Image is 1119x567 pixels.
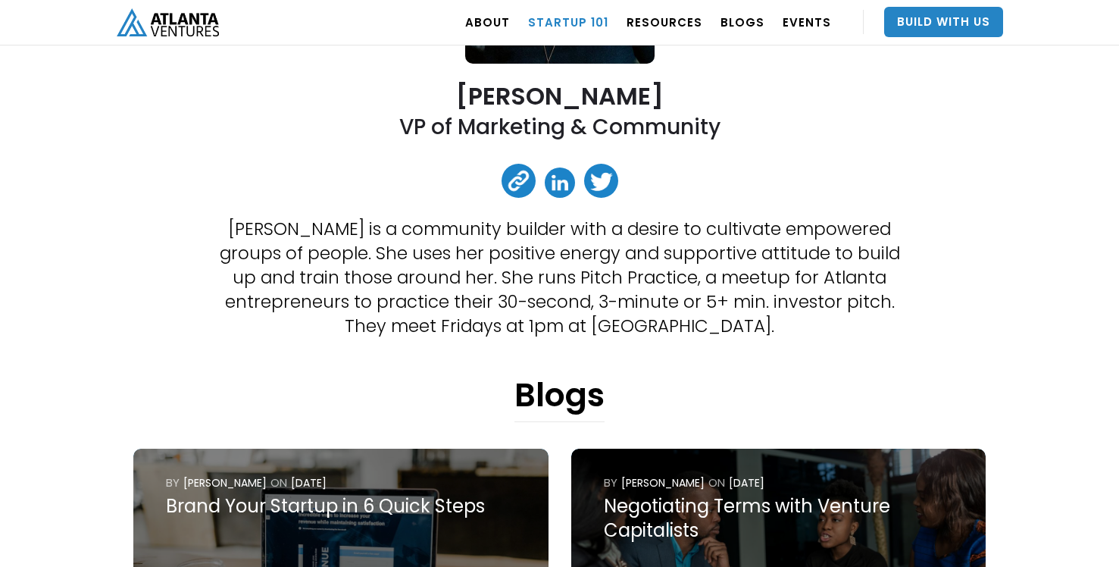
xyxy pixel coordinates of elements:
a: ABOUT [465,1,510,43]
a: Startup 101 [528,1,608,43]
h1: Blogs [514,376,605,422]
p: [PERSON_NAME] is a community builder with a desire to cultivate empowered groups of people. She u... [218,217,901,338]
h2: [PERSON_NAME] [456,83,664,109]
div: [PERSON_NAME] [621,475,705,490]
a: Build With Us [884,7,1003,37]
a: EVENTS [783,1,831,43]
div: by [166,475,180,490]
div: [DATE] [729,475,764,490]
div: Brand Your Startup in 6 Quick Steps [166,494,514,518]
div: ON [270,475,287,490]
div: ON [708,475,725,490]
div: Negotiating Terms with Venture Capitalists [604,494,952,543]
div: [PERSON_NAME] [183,475,267,490]
a: RESOURCES [627,1,702,43]
h2: VP of Marketing & Community [399,113,720,141]
div: by [604,475,617,490]
a: BLOGS [720,1,764,43]
div: [DATE] [291,475,327,490]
